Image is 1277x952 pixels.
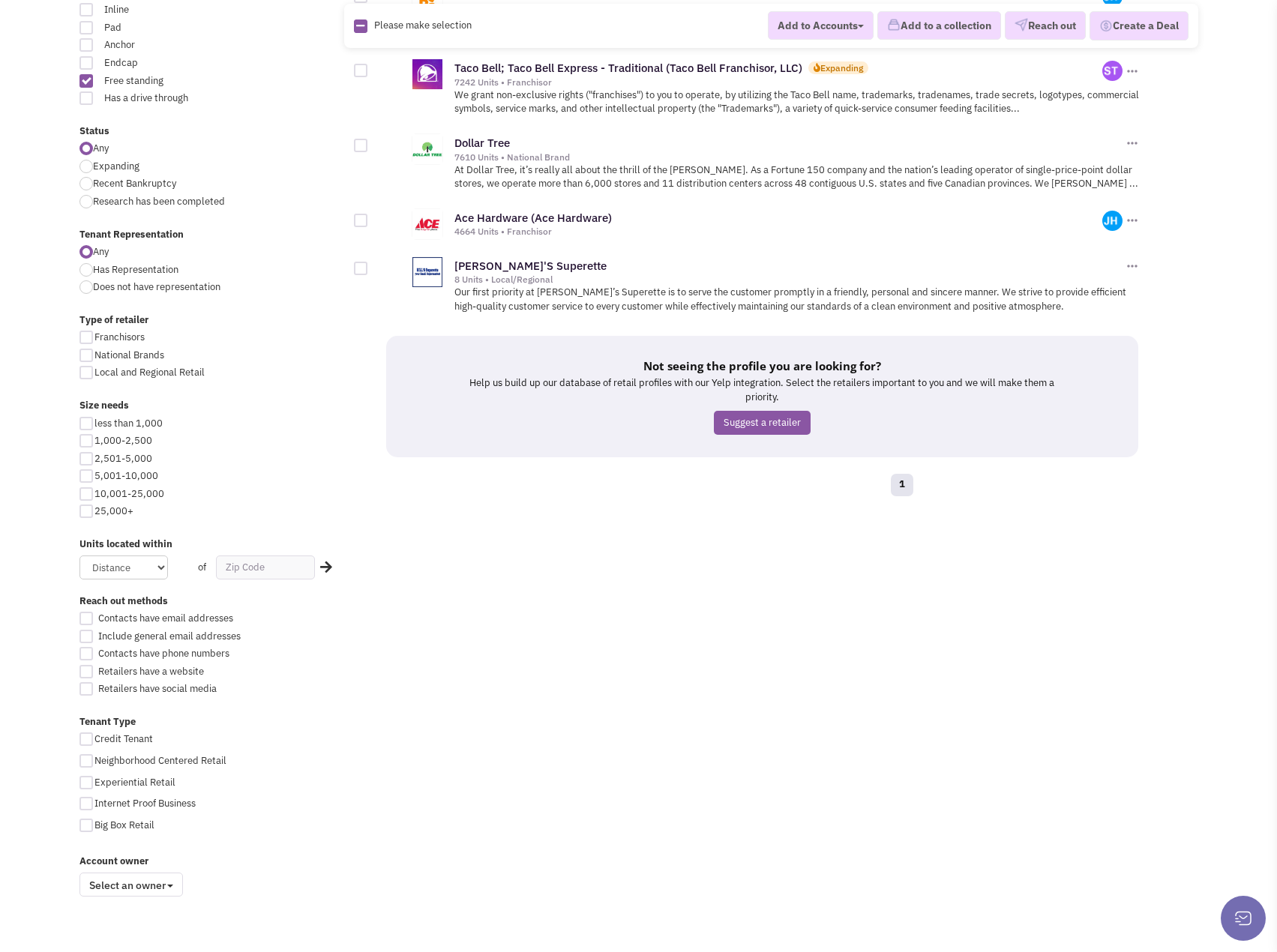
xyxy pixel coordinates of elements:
[93,280,220,293] span: Does not have representation
[98,682,217,695] span: Retailers have social media
[1015,19,1028,32] img: VectorPaper_Plane.png
[79,715,345,729] label: Tenant Type
[79,594,345,609] label: Reach out methods
[79,855,345,869] label: Account owner
[820,61,863,74] div: Expanding
[216,555,315,579] input: Zip Code
[94,452,152,465] span: 2,501-5,000
[94,797,196,810] span: Internet Proof Business
[454,286,1141,313] p: Our first priority at [PERSON_NAME]’s Superette is to serve the customer promptly in a friendly, ...
[454,151,1123,163] div: 7610 Units • National Brand
[94,487,164,500] span: 10,001-25,000
[461,376,1063,404] p: Help us build up our database of retail profiles with our Yelp integration. Select the retailers ...
[94,366,205,379] span: Local and Regional Retail
[94,469,158,482] span: 5,001-10,000
[198,561,206,573] span: of
[94,38,261,52] span: Anchor
[94,504,133,517] span: 25,000+
[374,19,472,31] span: Please make selection
[94,776,175,789] span: Experiential Retail
[98,665,204,678] span: Retailers have a website
[768,11,874,40] button: Add to Accounts
[94,417,163,430] span: less than 1,000
[93,245,109,258] span: Any
[98,630,241,642] span: Include general email addresses
[454,136,510,150] a: Dollar Tree
[454,226,1103,238] div: 4664 Units • Franchisor
[94,819,154,831] span: Big Box Retail
[94,56,261,70] span: Endcap
[94,732,153,745] span: Credit Tenant
[79,537,345,552] label: Units located within
[454,76,1103,88] div: 7242 Units • Franchisor
[98,612,233,624] span: Contacts have email addresses
[79,399,345,413] label: Size needs
[1102,211,1123,231] img: 2I3Z1yKndE6wSdz65014tQ.png
[1099,18,1113,34] img: Deal-Dollar.png
[94,74,261,88] span: Free standing
[454,274,1123,286] div: 8 Units • Local/Regional
[354,19,367,33] img: Rectangle.png
[1005,12,1086,40] button: Reach out
[93,177,176,190] span: Recent Bankruptcy
[94,349,164,361] span: National Brands
[1090,11,1189,41] button: Create a Deal
[714,411,811,436] a: Suggest a retailer
[891,474,913,496] a: 1
[461,358,1063,373] h5: Not seeing the profile you are looking for?
[94,754,226,767] span: Neighborhood Centered Retail
[94,91,261,106] span: Has a drive through
[454,1,1103,13] div: 547 Units • Franchisor
[93,142,109,154] span: Any
[94,331,145,343] span: Franchisors
[98,647,229,660] span: Contacts have phone numbers
[79,124,345,139] label: Status
[454,163,1141,191] p: At Dollar Tree, it’s really all about the thrill of the [PERSON_NAME]. As a Fortune 150 company a...
[454,259,607,273] a: [PERSON_NAME]'S Superette
[79,313,345,328] label: Type of retailer
[79,228,345,242] label: Tenant Representation
[454,61,802,75] a: Taco Bell; Taco Bell Express - Traditional (Taco Bell Franchisor, LLC)
[93,195,225,208] span: Research has been completed
[454,211,612,225] a: Ace Hardware (Ace Hardware)
[93,160,139,172] span: Expanding
[877,12,1001,40] button: Add to a collection
[93,263,178,276] span: Has Representation
[1102,61,1123,81] img: GWcgSp96gUOB1S4RpiHg8Q.png
[887,19,901,32] img: icon-collection-lavender.png
[94,21,261,35] span: Pad
[94,434,152,447] span: 1,000-2,500
[454,88,1141,116] p: We grant non-exclusive rights ("franchises") to you to operate, by utilizing the Taco Bell name, ...
[79,873,183,897] span: Select an owner
[94,3,261,17] span: Inline
[310,558,334,577] div: Search Nearby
